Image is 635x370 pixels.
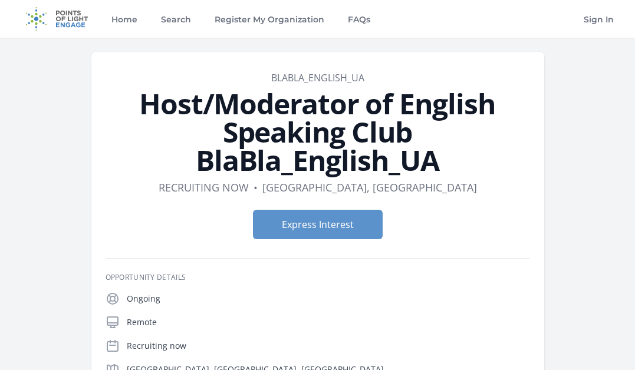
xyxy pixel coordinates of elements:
p: Ongoing [127,293,530,305]
h1: Host/Moderator of English Speaking Club BlaBla_English_UA [106,90,530,174]
p: Recruiting now [127,340,530,352]
a: BlaBla_English_UA [271,71,364,84]
dd: [GEOGRAPHIC_DATA], [GEOGRAPHIC_DATA] [262,179,477,196]
p: Remote [127,316,530,328]
div: • [254,179,258,196]
dd: Recruiting now [159,179,249,196]
button: Express Interest [253,210,383,239]
h3: Opportunity Details [106,273,530,282]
